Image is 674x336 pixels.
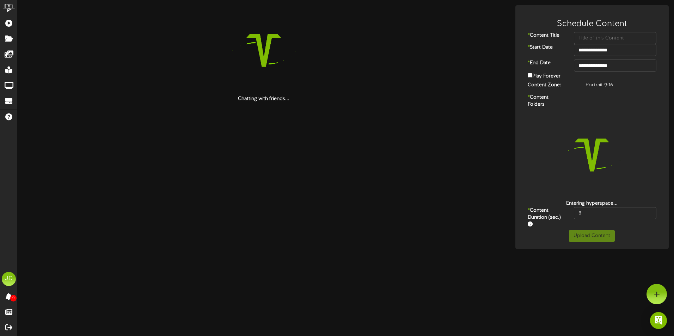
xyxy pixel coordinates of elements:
[528,71,560,80] label: Play Forever
[566,201,618,206] strong: Entering hyperspace...
[522,207,569,228] label: Content Duration (sec.)
[219,5,309,95] img: loading-spinner-5.png
[528,73,532,77] input: Play Forever
[574,32,656,44] input: Title of this Content
[2,272,16,286] div: JD
[522,32,569,39] label: Content Title
[522,94,569,108] label: Content Folders
[580,82,662,89] div: Portrait 9:16
[547,110,637,200] img: loading-spinner-5.png
[574,207,656,219] input: 15
[522,60,569,67] label: End Date
[522,19,662,29] h3: Schedule Content
[569,230,615,242] button: Upload Content
[650,312,667,329] div: Open Intercom Messenger
[522,82,581,89] label: Content Zone:
[238,96,289,101] strong: Chatting with friends...
[522,44,569,51] label: Start Date
[10,295,17,301] span: 0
